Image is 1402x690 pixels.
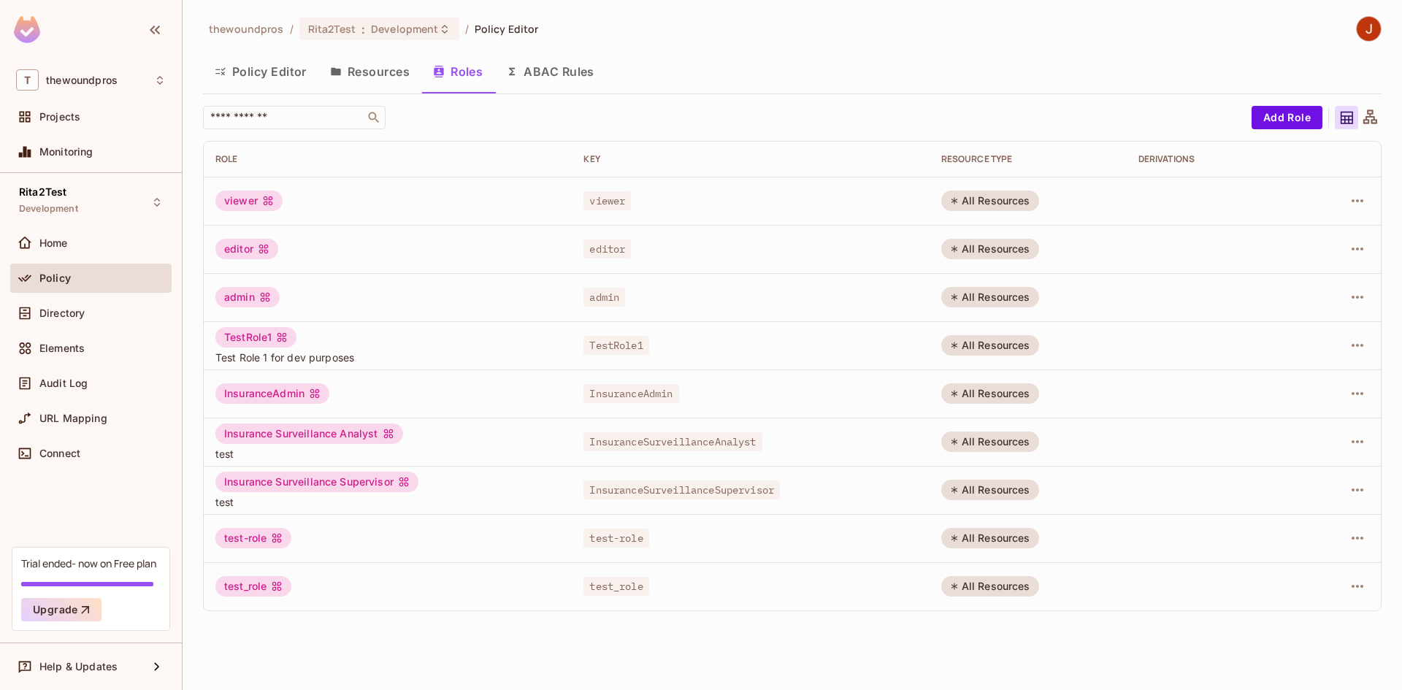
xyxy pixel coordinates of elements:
img: SReyMgAAAABJRU5ErkJggg== [14,16,40,43]
div: Insurance Surveillance Supervisor [215,472,418,492]
div: All Resources [941,191,1039,211]
span: InsuranceAdmin [583,384,678,403]
div: RESOURCE TYPE [941,153,1115,165]
div: All Resources [941,335,1039,356]
div: InsuranceAdmin [215,383,329,404]
span: TestRole1 [583,336,648,355]
div: Trial ended- now on Free plan [21,556,156,570]
span: Policy [39,272,71,284]
div: Role [215,153,560,165]
button: Resources [318,53,421,90]
button: Roles [421,53,494,90]
span: Directory [39,307,85,319]
div: editor [215,239,278,259]
span: Test Role 1 for dev purposes [215,350,560,364]
div: All Resources [941,528,1039,548]
span: Home [39,237,68,249]
div: TestRole1 [215,327,296,348]
span: Workspace: thewoundpros [46,74,118,86]
div: test_role [215,576,291,597]
span: Help & Updates [39,661,118,672]
div: All Resources [941,383,1039,404]
div: All Resources [941,287,1039,307]
span: Policy Editor [475,22,539,36]
div: viewer [215,191,283,211]
span: test [215,447,560,461]
li: / [465,22,469,36]
span: Projects [39,111,80,123]
span: Development [371,22,438,36]
div: All Resources [941,576,1039,597]
div: All Resources [941,480,1039,500]
span: Monitoring [39,146,93,158]
span: admin [583,288,625,307]
span: viewer [583,191,631,210]
div: All Resources [941,239,1039,259]
span: Rita2Test [308,22,356,36]
span: : [361,23,366,35]
span: Connect [39,448,80,459]
span: the active workspace [209,22,284,36]
button: ABAC Rules [494,53,606,90]
span: InsuranceSurveillanceSupervisor [583,480,780,499]
span: test-role [583,529,648,548]
span: Elements [39,342,85,354]
div: Key [583,153,917,165]
span: URL Mapping [39,413,107,424]
span: editor [583,239,631,258]
span: Audit Log [39,377,88,389]
li: / [290,22,294,36]
div: test-role [215,528,291,548]
span: test [215,495,560,509]
span: InsuranceSurveillanceAnalyst [583,432,762,451]
img: Javier Amador [1357,17,1381,41]
div: Insurance Surveillance Analyst [215,423,403,444]
div: admin [215,287,280,307]
span: Rita2Test [19,186,66,198]
div: Derivations [1138,153,1293,165]
span: test_role [583,577,648,596]
span: Development [19,203,78,215]
span: T [16,69,39,91]
button: Add Role [1252,106,1322,129]
button: Policy Editor [203,53,318,90]
div: All Resources [941,432,1039,452]
button: Upgrade [21,598,101,621]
